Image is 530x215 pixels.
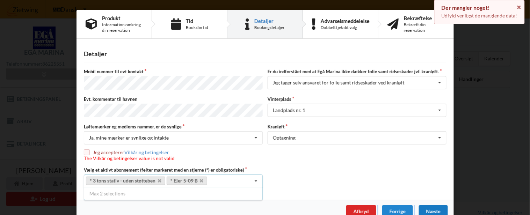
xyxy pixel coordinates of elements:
[442,12,517,19] p: Udfyld venligst de manglende data!
[84,50,446,58] div: Detaljer
[404,22,445,33] div: Bekræft din reservation
[124,149,169,155] a: Vilkår og betingelser
[84,96,263,102] label: Evt. kommentar til havnen
[84,124,263,130] label: Løftemærker og medlems nummer, er de synlige
[268,124,446,130] label: Kranløft
[404,15,445,21] div: Bekræftelse
[84,149,175,155] label: Jeg accepterer
[84,155,175,161] span: The Vilkår og betingelser value is not valid
[442,4,517,11] div: Der mangler noget!
[268,68,446,75] label: Er du indforstået med at Egå Marina ikke dækker folie samt ridseskader jvf. kranløft.
[273,108,305,113] div: Landplads nr. 1
[254,25,285,30] div: Booking detaljer
[320,18,369,24] div: Advarselsmeddelelse
[273,135,296,140] div: Optagning
[102,22,143,33] div: Information omkring din reservation
[84,187,263,200] div: Max 2 selections
[102,15,143,21] div: Produkt
[86,177,165,185] a: * 3 tons stativ - uden støtteben
[166,177,207,185] a: * Ejer 5-09 B
[320,25,369,30] div: Dobbelttjek dit valg
[186,18,208,24] div: Tid
[268,96,446,102] label: Vinterplads
[84,167,263,173] label: Vælg et aktivt abonnement (felter markeret med en stjerne (*) er obligatoriske)
[89,135,169,140] div: Ja, mine mærker er synlige og intakte
[84,68,263,75] label: Mobil nummer til evt kontakt
[273,80,405,85] div: Jeg tager selv ansvaret for folie samt ridseskader ved kranløft
[186,25,208,30] div: Book din tid
[254,18,285,24] div: Detaljer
